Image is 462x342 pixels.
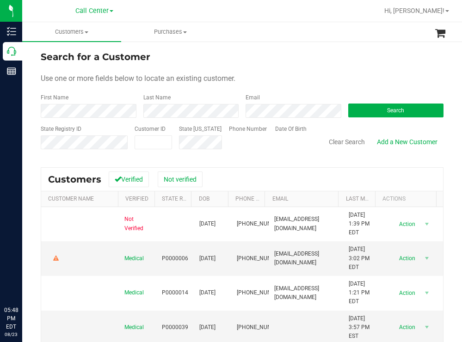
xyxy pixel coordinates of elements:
[272,195,288,202] a: Email
[75,7,109,15] span: Call Center
[391,252,421,265] span: Action
[162,195,210,202] a: State Registry Id
[349,280,375,306] span: [DATE] 1:21 PM EDT
[199,195,209,202] a: DOB
[274,284,338,302] span: [EMAIL_ADDRESS][DOMAIN_NAME]
[41,93,68,102] label: First Name
[48,174,101,185] span: Customers
[199,254,216,263] span: [DATE]
[22,22,121,42] a: Customers
[348,104,444,117] button: Search
[121,22,220,42] a: Purchases
[371,134,444,150] a: Add a New Customer
[135,125,166,133] label: Customer ID
[391,321,421,334] span: Action
[275,125,307,133] label: Date Of Birth
[41,125,81,133] label: State Registry ID
[41,74,235,83] span: Use one or more fields below to locate an existing customer.
[158,171,203,187] button: Not verified
[48,195,94,202] a: Customer Name
[391,218,421,231] span: Action
[162,254,188,263] span: P0000006
[346,195,385,202] a: Last Modified
[4,331,18,338] p: 08/23
[4,306,18,331] p: 05:48 PM EDT
[179,125,222,133] label: State [US_STATE]
[143,93,171,102] label: Last Name
[22,28,121,36] span: Customers
[421,321,432,334] span: select
[52,254,60,263] div: Warning - Level 2
[391,287,421,299] span: Action
[229,125,267,133] label: Phone Number
[421,218,432,231] span: select
[382,195,433,202] div: Actions
[421,287,432,299] span: select
[125,195,148,202] a: Verified
[237,323,283,332] span: [PHONE_NUMBER]
[387,107,404,114] span: Search
[274,250,338,267] span: [EMAIL_ADDRESS][DOMAIN_NAME]
[162,323,188,332] span: P0000039
[124,254,144,263] span: Medical
[109,171,149,187] button: Verified
[124,323,144,332] span: Medical
[349,211,375,238] span: [DATE] 1:39 PM EDT
[9,268,37,296] iframe: Resource center
[235,195,278,202] a: Phone Number
[124,288,144,297] span: Medical
[237,220,283,228] span: [PHONE_NUMBER]
[349,245,375,272] span: [DATE] 3:02 PM EDT
[7,47,16,56] inline-svg: Call Center
[274,215,338,232] span: [EMAIL_ADDRESS][DOMAIN_NAME]
[122,28,220,36] span: Purchases
[237,288,283,297] span: [PHONE_NUMBER]
[41,51,150,62] span: Search for a Customer
[237,254,283,263] span: [PHONE_NUMBER]
[323,134,371,150] button: Clear Search
[349,314,375,341] span: [DATE] 3:57 PM EST
[124,215,151,232] span: Not Verified
[421,252,432,265] span: select
[246,93,260,102] label: Email
[7,67,16,76] inline-svg: Reports
[199,323,216,332] span: [DATE]
[27,267,38,278] iframe: Resource center unread badge
[384,7,444,14] span: Hi, [PERSON_NAME]!
[199,288,216,297] span: [DATE]
[7,27,16,36] inline-svg: Inventory
[199,220,216,228] span: [DATE]
[162,288,188,297] span: P0000014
